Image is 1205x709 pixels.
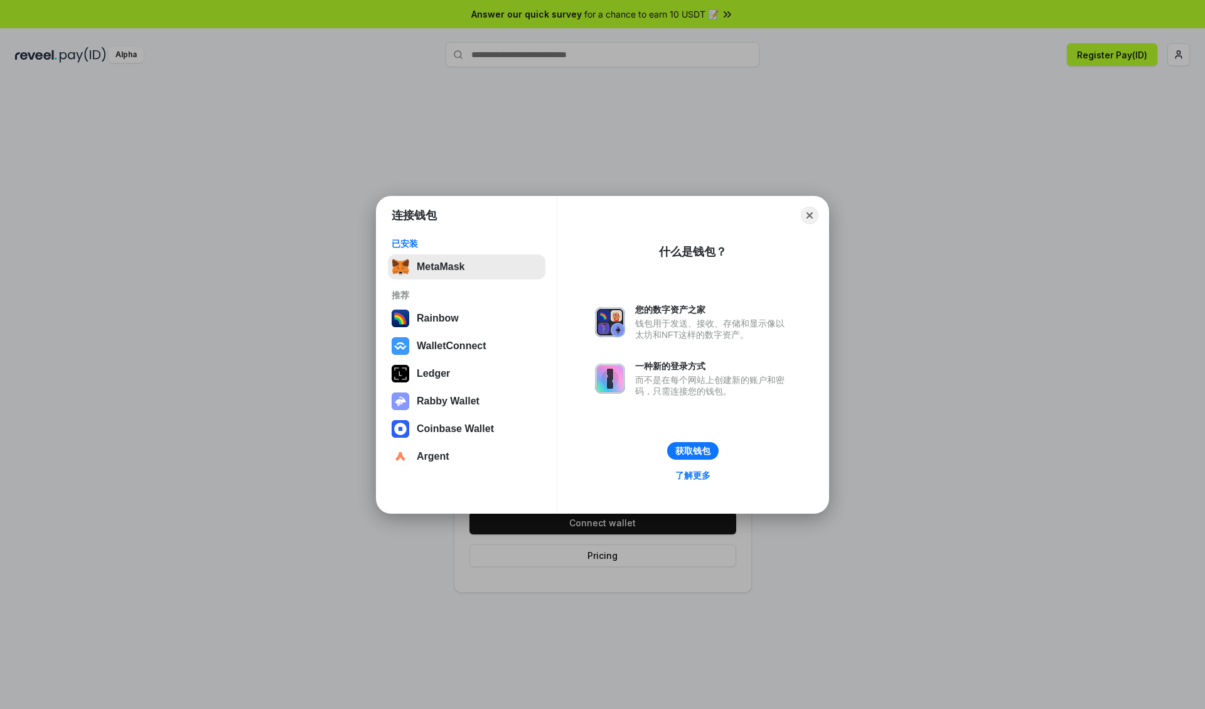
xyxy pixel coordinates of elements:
[388,333,545,359] button: WalletConnect
[392,365,409,382] img: svg+xml,%3Csvg%20xmlns%3D%22http%3A%2F%2Fwww.w3.org%2F2000%2Fsvg%22%20width%3D%2228%22%20height%3...
[635,360,791,372] div: 一种新的登录方式
[417,313,459,324] div: Rainbow
[668,467,718,484] a: 了解更多
[392,310,409,327] img: svg+xml,%3Csvg%20width%3D%22120%22%20height%3D%22120%22%20viewBox%3D%220%200%20120%20120%22%20fil...
[417,423,494,435] div: Coinbase Wallet
[417,451,449,462] div: Argent
[392,290,542,301] div: 推荐
[388,416,545,441] button: Coinbase Wallet
[388,389,545,414] button: Rabby Wallet
[659,244,727,259] div: 什么是钱包？
[392,392,409,410] img: svg+xml,%3Csvg%20xmlns%3D%22http%3A%2F%2Fwww.w3.org%2F2000%2Fsvg%22%20fill%3D%22none%22%20viewBox...
[392,238,542,249] div: 已安装
[667,442,719,460] button: 获取钱包
[392,337,409,355] img: svg+xml,%3Csvg%20width%3D%2228%22%20height%3D%2228%22%20viewBox%3D%220%200%2028%2028%22%20fill%3D...
[392,448,409,465] img: svg+xml,%3Csvg%20width%3D%2228%22%20height%3D%2228%22%20viewBox%3D%220%200%2028%2028%22%20fill%3D...
[635,304,791,315] div: 您的数字资产之家
[388,444,545,469] button: Argent
[392,420,409,438] img: svg+xml,%3Csvg%20width%3D%2228%22%20height%3D%2228%22%20viewBox%3D%220%200%2028%2028%22%20fill%3D...
[388,306,545,331] button: Rainbow
[417,340,486,352] div: WalletConnect
[388,361,545,386] button: Ledger
[388,254,545,279] button: MetaMask
[392,258,409,276] img: svg+xml,%3Csvg%20fill%3D%22none%22%20height%3D%2233%22%20viewBox%3D%220%200%2035%2033%22%20width%...
[595,364,625,394] img: svg+xml,%3Csvg%20xmlns%3D%22http%3A%2F%2Fwww.w3.org%2F2000%2Fsvg%22%20fill%3D%22none%22%20viewBox...
[635,374,791,397] div: 而不是在每个网站上创建新的账户和密码，只需连接您的钱包。
[675,470,710,481] div: 了解更多
[595,307,625,337] img: svg+xml,%3Csvg%20xmlns%3D%22http%3A%2F%2Fwww.w3.org%2F2000%2Fsvg%22%20fill%3D%22none%22%20viewBox...
[675,445,710,457] div: 获取钱包
[392,208,437,223] h1: 连接钱包
[417,368,450,379] div: Ledger
[801,207,818,224] button: Close
[417,396,479,407] div: Rabby Wallet
[635,318,791,340] div: 钱包用于发送、接收、存储和显示像以太坊和NFT这样的数字资产。
[417,261,464,273] div: MetaMask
